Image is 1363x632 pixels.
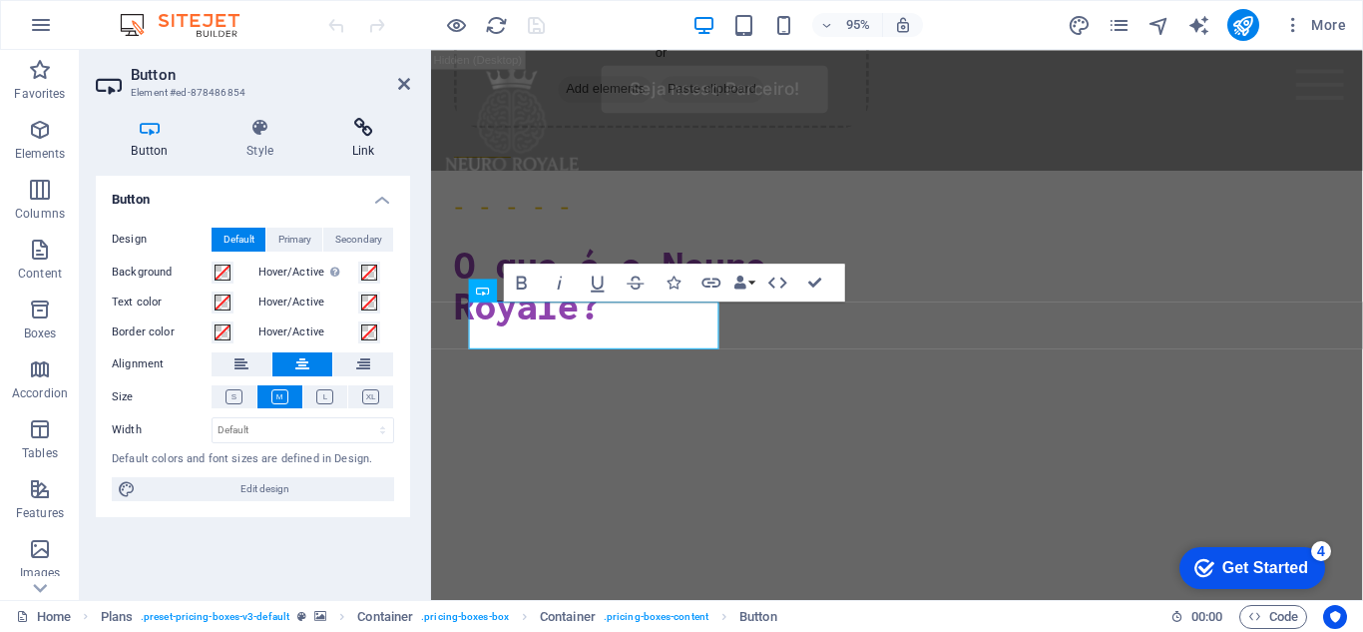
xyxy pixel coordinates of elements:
[656,264,691,302] button: Icons
[16,505,64,521] p: Features
[1275,9,1354,41] button: More
[96,118,212,160] h4: Button
[1191,605,1222,629] span: 00 00
[323,228,393,252] button: Secondary
[112,477,394,501] button: Edit design
[15,146,66,162] p: Elements
[842,13,874,37] h6: 95%
[618,264,654,302] button: Strikethrough
[112,451,394,468] div: Default colors and font sizes are defined in Design.
[739,605,777,629] span: Click to select. Double-click to edit
[112,424,212,435] label: Width
[278,228,311,252] span: Primary
[24,325,57,341] p: Boxes
[1231,14,1254,37] i: Publish
[131,66,410,84] h2: Button
[297,611,306,622] i: This element is a customizable preset
[112,320,212,344] label: Border color
[484,13,508,37] button: reload
[1283,15,1346,35] span: More
[1147,13,1171,37] button: navigator
[894,16,912,34] i: On resize automatically adjust zoom level to fit chosen device.
[20,565,61,581] p: Images
[59,22,145,40] div: Get Started
[112,291,212,315] label: Text color
[1108,14,1131,37] i: Pages (Ctrl+Alt+S)
[142,477,388,501] span: Edit design
[693,264,729,302] button: Link
[1239,605,1307,629] button: Code
[212,118,317,160] h4: Style
[212,228,265,252] button: Default
[141,605,289,629] span: . preset-pricing-boxes-v3-default
[604,605,708,629] span: . pricing-boxes-content
[1170,605,1223,629] h6: Session time
[101,605,133,629] span: Click to select. Double-click to edit
[314,611,326,622] i: This element contains a background
[12,385,68,401] p: Accordion
[266,228,322,252] button: Primary
[797,264,833,302] button: Confirm (Ctrl+⏎)
[1323,605,1347,629] button: Usercentrics
[15,206,65,222] p: Columns
[1187,14,1210,37] i: AI Writer
[1068,14,1091,37] i: Design (Ctrl+Alt+Y)
[18,266,62,282] p: Content
[1108,13,1132,37] button: pages
[96,176,410,212] h4: Button
[1187,13,1211,37] button: text_generator
[421,605,509,629] span: . pricing-boxes-box
[485,14,508,37] i: Reload page
[14,86,65,102] p: Favorites
[148,4,168,24] div: 4
[258,320,358,344] label: Hover/Active
[131,84,370,102] h3: Element #ed-878486854
[504,264,540,302] button: Bold (Ctrl+B)
[16,10,162,52] div: Get Started 4 items remaining, 20% complete
[1205,609,1208,624] span: :
[316,118,410,160] h4: Link
[115,13,264,37] img: Editor Logo
[540,605,596,629] span: Click to select. Double-click to edit
[542,264,578,302] button: Italic (Ctrl+I)
[357,605,413,629] span: Click to select. Double-click to edit
[101,605,777,629] nav: breadcrumb
[258,261,358,285] label: Hover/Active
[1068,13,1092,37] button: design
[22,445,58,461] p: Tables
[1227,9,1259,41] button: publish
[1248,605,1298,629] span: Code
[580,264,616,302] button: Underline (Ctrl+U)
[444,13,468,37] button: Click here to leave preview mode and continue editing
[112,385,212,409] label: Size
[1147,14,1170,37] i: Navigator
[112,261,212,285] label: Background
[224,228,254,252] span: Default
[731,264,758,302] button: Data Bindings
[759,264,795,302] button: HTML
[112,352,212,376] label: Alignment
[812,13,883,37] button: 95%
[112,228,212,252] label: Design
[16,605,71,629] a: Click to cancel selection. Double-click to open Pages
[335,228,382,252] span: Secondary
[258,291,358,315] label: Hover/Active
